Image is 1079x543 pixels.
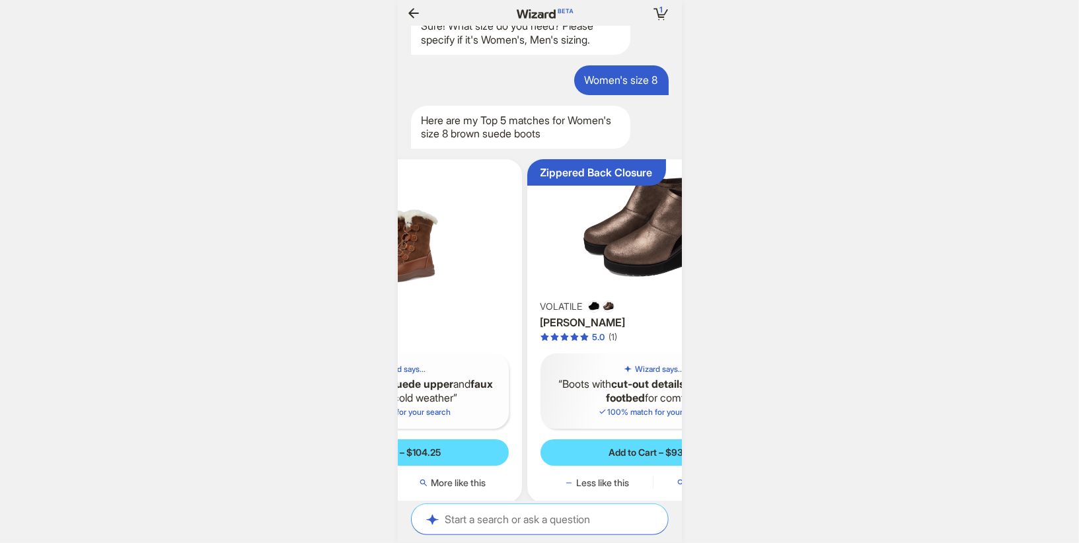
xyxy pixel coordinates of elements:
[560,333,569,342] span: star
[550,333,559,342] span: star
[551,377,757,405] q: Boots with and a for comfort
[598,407,709,417] span: 100 % match for your search
[609,447,698,458] span: Add to Cart – $93.04
[540,333,549,342] span: star
[540,332,605,343] div: 5.0 out of 5 stars
[574,65,669,95] div: Women's size 8
[540,476,653,489] button: Less like this
[411,106,630,149] div: Here are my Top 5 matches for Women's size 8 brown suede boots
[540,316,767,330] h3: [PERSON_NAME]
[609,332,618,343] div: (1)
[570,333,579,342] span: star
[540,166,653,180] div: Zippered Back Closure
[540,301,583,312] span: VOLATILE
[576,477,629,489] span: Less like this
[603,301,614,312] img: Brown Metallic
[527,159,780,503] div: Zippered Back ClosureBiancaVOLATILEBlackBrown Metallic[PERSON_NAME]5.0 out of 5 stars(1)Wizard sa...
[540,439,767,466] button: Add to Cart – $93.04
[635,364,684,375] h5: Wizard says...
[611,377,685,390] b: cut-out details
[533,164,775,298] img: Bianca
[593,332,605,343] div: 5.0
[391,377,453,390] b: suede upper
[589,301,599,312] img: Black
[411,11,630,55] div: Sure! What size do you need? Please specify if it's Women's, Men's sizing.
[606,377,749,404] b: padded footbed
[659,5,663,15] span: 1
[431,477,486,489] span: More like this
[377,364,426,375] h5: Wizard says...
[580,333,589,342] span: star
